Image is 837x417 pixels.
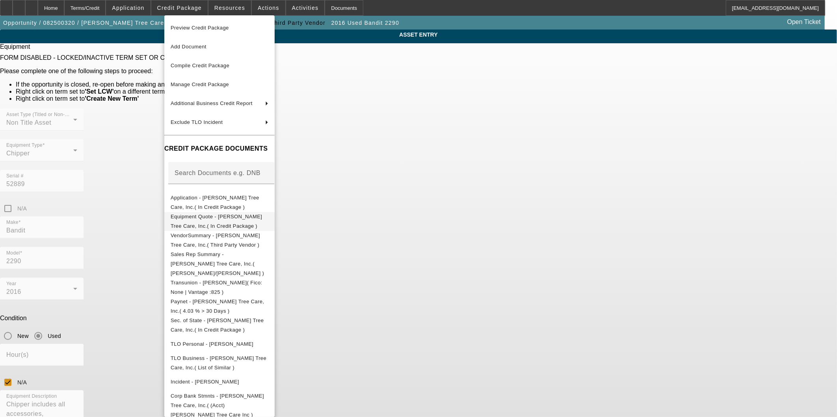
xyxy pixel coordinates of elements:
[171,194,259,210] span: Application - [PERSON_NAME] Tree Care, Inc.( In Credit Package )
[171,317,264,332] span: Sec. of State - [PERSON_NAME] Tree Care, Inc.( In Credit Package )
[164,334,275,353] button: TLO Personal - Freeman, Charles
[164,144,275,153] h4: CREDIT PACKAGE DOCUMENTS
[171,355,266,370] span: TLO Business - [PERSON_NAME] Tree Care, Inc.( List of Similar )
[164,278,275,297] button: Transunion - Freeman, Charles( Fico: None | Vantage :825 )
[171,81,229,87] span: Manage Credit Package
[171,213,262,229] span: Equipment Quote - [PERSON_NAME] Tree Care, Inc.( In Credit Package )
[164,316,275,334] button: Sec. of State - Freeman's Tree Care, Inc.( In Credit Package )
[171,119,223,125] span: Exclude TLO Incident
[171,378,239,384] span: Incident - [PERSON_NAME]
[164,249,275,278] button: Sales Rep Summary - Freeman's Tree Care, Inc.( Leach, Ethan/Olson, Graham )
[175,169,260,176] mat-label: Search Documents e.g. DNB
[171,251,264,276] span: Sales Rep Summary - [PERSON_NAME] Tree Care, Inc.( [PERSON_NAME]/[PERSON_NAME] )
[164,353,275,372] button: TLO Business - Freeman's Tree Care, Inc.( List of Similar )
[171,63,229,68] span: Compile Credit Package
[164,372,275,391] button: Incident - Freeman, Charles
[171,298,264,314] span: Paynet - [PERSON_NAME] Tree Care, Inc.( 4.03 % > 30 Days )
[171,44,206,50] span: Add Document
[171,25,229,31] span: Preview Credit Package
[171,341,253,347] span: TLO Personal - [PERSON_NAME]
[171,232,260,247] span: VendorSummary - [PERSON_NAME] Tree Care, Inc.( Third Party Vendor )
[164,212,275,231] button: Equipment Quote - Freeman's Tree Care, Inc.( In Credit Package )
[171,100,253,106] span: Additional Business Credit Report
[164,193,275,212] button: Application - Freeman's Tree Care, Inc.( In Credit Package )
[164,231,275,249] button: VendorSummary - Freeman's Tree Care, Inc.( Third Party Vendor )
[171,279,262,295] span: Transunion - [PERSON_NAME]( Fico: None | Vantage :825 )
[164,297,275,316] button: Paynet - Freeman's Tree Care, Inc.( 4.03 % > 30 Days )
